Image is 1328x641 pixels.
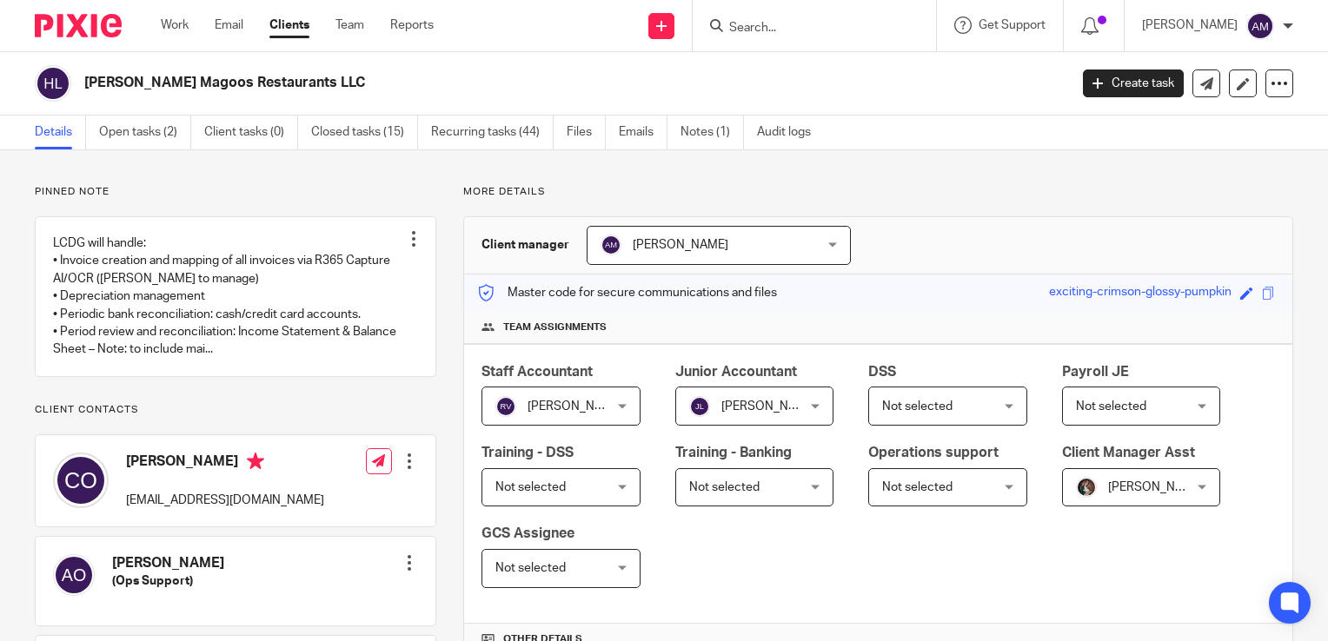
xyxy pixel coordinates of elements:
[1142,17,1238,34] p: [PERSON_NAME]
[215,17,243,34] a: Email
[112,572,224,590] h5: (Ops Support)
[495,396,516,417] img: svg%3E
[477,284,777,301] p: Master code for secure communications and files
[1049,283,1232,303] div: exciting-crimson-glossy-pumpkin
[601,235,621,255] img: svg%3E
[619,116,667,149] a: Emails
[1076,400,1146,413] span: Not selected
[721,400,817,413] span: [PERSON_NAME]
[269,17,309,34] a: Clients
[882,400,953,413] span: Not selected
[675,446,792,459] span: Training - Banking
[757,116,824,149] a: Audit logs
[126,453,324,474] h4: [PERSON_NAME]
[431,116,554,149] a: Recurring tasks (44)
[727,21,884,36] input: Search
[481,526,574,540] span: GCS Assignee
[1062,446,1195,459] span: Client Manager Asst
[1246,12,1274,40] img: svg%3E
[528,400,623,413] span: [PERSON_NAME]
[247,453,264,470] i: Primary
[99,116,191,149] a: Open tasks (2)
[112,554,224,572] h4: [PERSON_NAME]
[481,365,593,379] span: Staff Accountant
[35,116,86,149] a: Details
[868,446,999,459] span: Operations support
[689,481,760,493] span: Not selected
[126,492,324,509] p: [EMAIL_ADDRESS][DOMAIN_NAME]
[689,396,710,417] img: svg%3E
[979,19,1046,31] span: Get Support
[1076,477,1097,498] img: Profile%20picture%20JUS.JPG
[53,453,109,508] img: svg%3E
[882,481,953,493] span: Not selected
[35,14,122,37] img: Pixie
[495,562,566,574] span: Not selected
[503,320,607,334] span: Team assignments
[681,116,744,149] a: Notes (1)
[567,116,606,149] a: Files
[335,17,364,34] a: Team
[390,17,434,34] a: Reports
[204,116,298,149] a: Client tasks (0)
[495,481,566,493] span: Not selected
[35,185,436,199] p: Pinned note
[1108,481,1204,493] span: [PERSON_NAME]
[463,185,1293,199] p: More details
[481,236,569,254] h3: Client manager
[675,365,797,379] span: Junior Accountant
[481,446,574,459] span: Training - DSS
[1062,365,1129,379] span: Payroll JE
[53,554,95,596] img: svg%3E
[35,403,436,417] p: Client contacts
[35,65,71,102] img: svg%3E
[84,74,862,92] h2: [PERSON_NAME] Magoos Restaurants LLC
[311,116,418,149] a: Closed tasks (15)
[161,17,189,34] a: Work
[868,365,896,379] span: DSS
[1083,69,1184,97] a: Create task
[633,239,728,251] span: [PERSON_NAME]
